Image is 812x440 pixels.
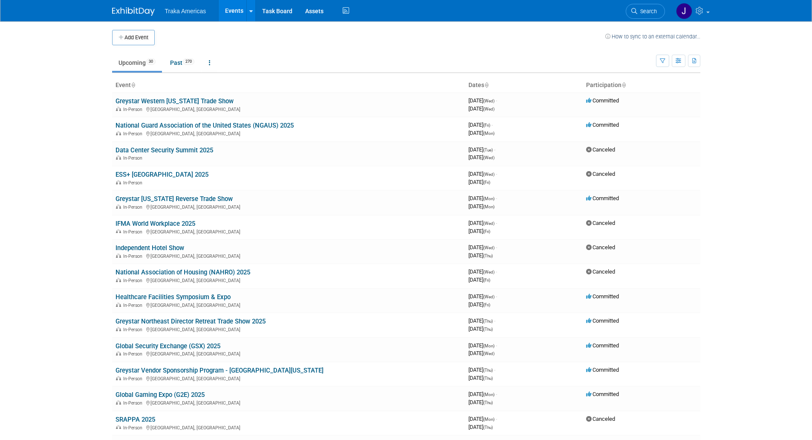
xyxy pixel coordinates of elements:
[468,203,494,210] span: [DATE]
[468,293,497,300] span: [DATE]
[116,244,184,252] a: Independent Hotel Show
[496,293,497,300] span: -
[468,154,494,160] span: [DATE]
[465,78,583,93] th: Dates
[586,244,615,251] span: Canceled
[586,293,619,300] span: Committed
[116,180,121,184] img: In-Person Event
[494,146,495,153] span: -
[586,416,615,422] span: Canceled
[164,55,201,71] a: Past270
[496,342,497,349] span: -
[483,131,494,136] span: (Mon)
[586,220,615,226] span: Canceled
[116,425,121,429] img: In-Person Event
[116,399,462,406] div: [GEOGRAPHIC_DATA], [GEOGRAPHIC_DATA]
[496,244,497,251] span: -
[586,97,619,104] span: Committed
[123,303,145,308] span: In-Person
[483,344,494,348] span: (Mon)
[586,318,619,324] span: Committed
[483,254,493,258] span: (Thu)
[116,107,121,111] img: In-Person Event
[116,254,121,258] img: In-Person Event
[586,268,615,275] span: Canceled
[116,351,121,355] img: In-Person Event
[468,416,497,422] span: [DATE]
[116,131,121,135] img: In-Person Event
[165,8,206,15] span: Traka Americas
[123,107,145,112] span: In-Person
[468,195,497,201] span: [DATE]
[112,30,155,45] button: Add Event
[116,277,462,283] div: [GEOGRAPHIC_DATA], [GEOGRAPHIC_DATA]
[586,171,615,177] span: Canceled
[468,97,497,104] span: [DATE]
[123,204,145,210] span: In-Person
[468,268,497,275] span: [DATE]
[116,301,462,308] div: [GEOGRAPHIC_DATA], [GEOGRAPHIC_DATA]
[483,245,494,250] span: (Wed)
[116,367,324,374] a: Greystar Vendor Sponsorship Program - [GEOGRAPHIC_DATA][US_STATE]
[494,318,495,324] span: -
[468,179,490,185] span: [DATE]
[483,425,493,430] span: (Thu)
[116,204,121,209] img: In-Person Event
[676,3,692,19] img: Jamie Saenz
[116,342,220,350] a: Global Security Exchange (GSX) 2025
[116,146,213,154] a: Data Center Security Summit 2025
[116,220,195,227] a: IFMA World Workplace 2025
[116,391,205,399] a: Global Gaming Expo (G2E) 2025
[483,204,494,209] span: (Mon)
[116,293,231,301] a: Healthcare Facilities Symposium & Expo
[583,78,700,93] th: Participation
[116,130,462,137] div: [GEOGRAPHIC_DATA], [GEOGRAPHIC_DATA]
[494,367,495,373] span: -
[112,55,162,71] a: Upcoming30
[468,130,494,136] span: [DATE]
[123,155,145,161] span: In-Person
[468,375,493,381] span: [DATE]
[112,78,465,93] th: Event
[586,367,619,373] span: Committed
[621,82,626,88] a: Sort by Participation Type
[116,326,462,332] div: [GEOGRAPHIC_DATA], [GEOGRAPHIC_DATA]
[483,400,493,405] span: (Thu)
[483,107,494,111] span: (Wed)
[496,416,497,422] span: -
[116,122,294,129] a: National Guard Association of the United States (NGAUS) 2025
[496,171,497,177] span: -
[468,122,493,128] span: [DATE]
[116,97,234,105] a: Greystar Western [US_STATE] Trade Show
[496,97,497,104] span: -
[468,220,497,226] span: [DATE]
[483,368,493,373] span: (Thu)
[116,278,121,282] img: In-Person Event
[183,58,194,65] span: 270
[116,416,155,423] a: SRAPPA 2025
[112,7,155,16] img: ExhibitDay
[116,400,121,405] img: In-Person Event
[483,319,493,323] span: (Thu)
[116,376,121,380] img: In-Person Event
[123,327,145,332] span: In-Person
[483,123,490,128] span: (Fri)
[123,400,145,406] span: In-Person
[483,148,493,152] span: (Tue)
[116,375,462,382] div: [GEOGRAPHIC_DATA], [GEOGRAPHIC_DATA]
[116,105,462,112] div: [GEOGRAPHIC_DATA], [GEOGRAPHIC_DATA]
[483,172,494,177] span: (Wed)
[468,105,494,112] span: [DATE]
[496,220,497,226] span: -
[123,376,145,382] span: In-Person
[637,8,657,15] span: Search
[116,195,233,203] a: Greystar [US_STATE] Reverse Trade Show
[586,122,619,128] span: Committed
[483,229,490,234] span: (Fri)
[483,392,494,397] span: (Mon)
[605,33,700,40] a: How to sync to an external calendar...
[468,146,495,153] span: [DATE]
[586,195,619,201] span: Committed
[468,342,497,349] span: [DATE]
[483,155,494,160] span: (Wed)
